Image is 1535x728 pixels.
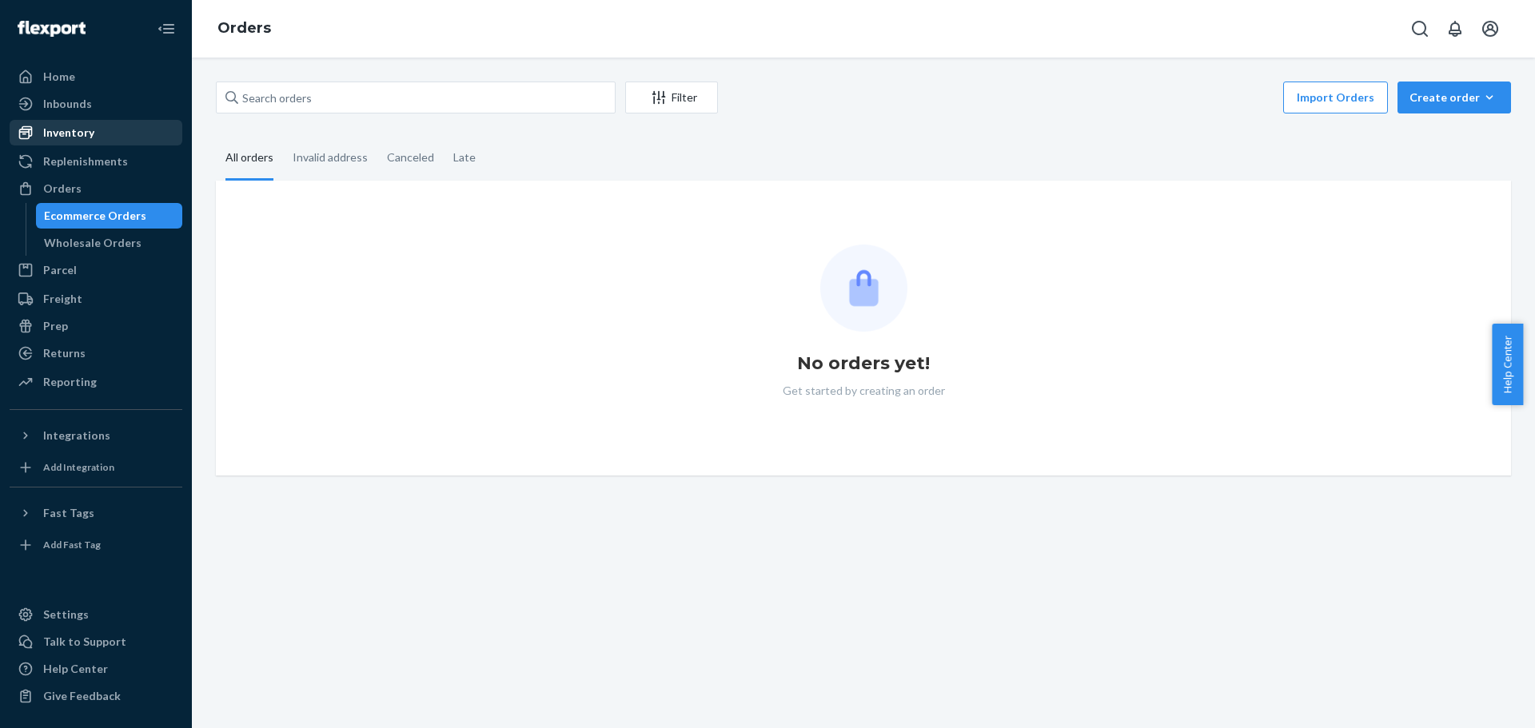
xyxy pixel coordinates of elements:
a: Add Integration [10,455,182,480]
div: Give Feedback [43,688,121,704]
a: Orders [217,19,271,37]
a: Settings [10,602,182,627]
div: Add Integration [43,460,114,474]
a: Home [10,64,182,90]
ol: breadcrumbs [205,6,284,52]
a: Replenishments [10,149,182,174]
div: Inventory [43,125,94,141]
div: Filter [626,90,717,105]
a: Reporting [10,369,182,395]
a: Inbounds [10,91,182,117]
div: Settings [43,607,89,623]
div: Create order [1409,90,1499,105]
a: Inventory [10,120,182,145]
button: Open notifications [1439,13,1471,45]
a: Help Center [10,656,182,682]
div: Invalid address [293,137,368,178]
button: Give Feedback [10,683,182,709]
button: Integrations [10,423,182,448]
div: Fast Tags [43,505,94,521]
button: Create order [1397,82,1511,113]
button: Open account menu [1474,13,1506,45]
div: Add Fast Tag [43,538,101,551]
div: Freight [43,291,82,307]
img: Flexport logo [18,21,86,37]
div: Returns [43,345,86,361]
div: Integrations [43,428,110,444]
button: Filter [625,82,718,113]
a: Add Fast Tag [10,532,182,558]
div: Home [43,69,75,85]
a: Returns [10,340,182,366]
button: Import Orders [1283,82,1388,113]
button: Fast Tags [10,500,182,526]
h1: No orders yet! [797,351,930,376]
button: Open Search Box [1404,13,1436,45]
div: Wholesale Orders [44,235,142,251]
div: Ecommerce Orders [44,208,146,224]
div: Canceled [387,137,434,178]
div: Reporting [43,374,97,390]
input: Search orders [216,82,616,113]
img: Empty list [820,245,907,332]
button: Help Center [1492,324,1523,405]
a: Parcel [10,257,182,283]
a: Freight [10,286,182,312]
a: Wholesale Orders [36,230,183,256]
div: Orders [43,181,82,197]
div: Parcel [43,262,77,278]
a: Talk to Support [10,629,182,654]
button: Close Navigation [150,13,182,45]
div: All orders [225,137,273,181]
div: Talk to Support [43,634,126,650]
div: Replenishments [43,153,128,169]
a: Orders [10,176,182,201]
div: Inbounds [43,96,92,112]
div: Help Center [43,661,108,677]
p: Get started by creating an order [783,383,945,399]
a: Ecommerce Orders [36,203,183,229]
a: Prep [10,313,182,339]
div: Late [453,137,476,178]
div: Prep [43,318,68,334]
